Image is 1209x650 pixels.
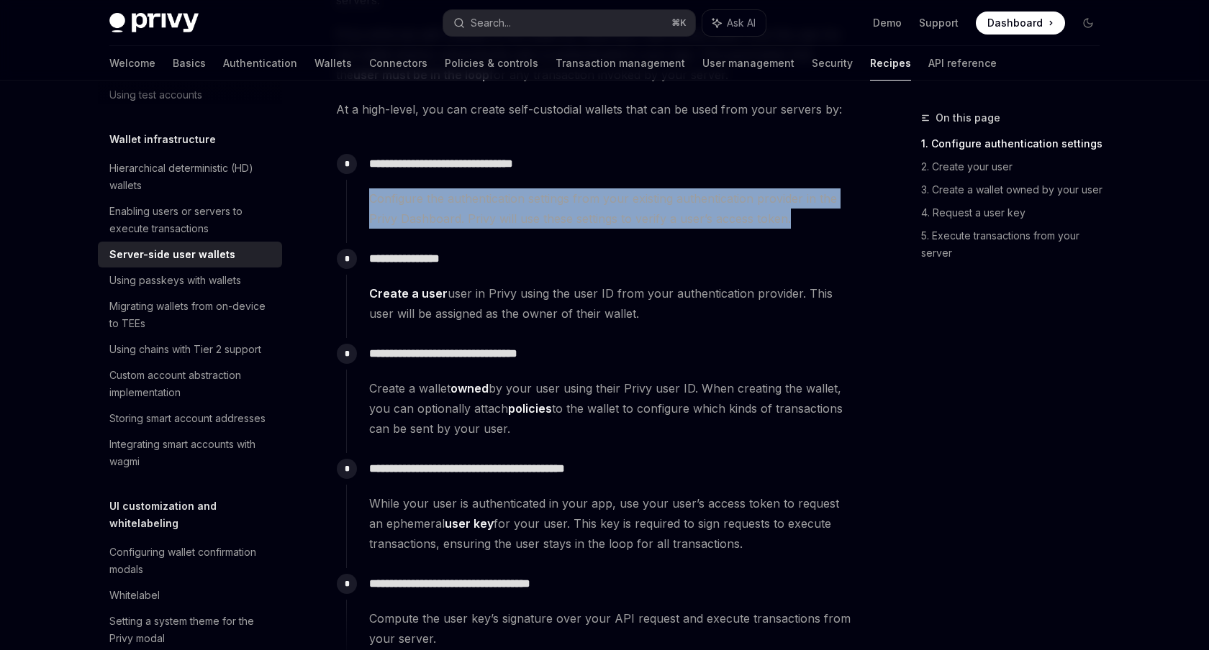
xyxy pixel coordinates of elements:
a: Security [812,46,853,81]
a: API reference [928,46,997,81]
a: Enabling users or servers to execute transactions [98,198,282,242]
div: Using passkeys with wallets [109,272,241,289]
span: user in Privy using the user ID from your authentication provider. This user will be assigned as ... [369,283,854,324]
div: Setting a system theme for the Privy modal [109,613,273,647]
span: At a high-level, you can create self-custodial wallets that can be used from your servers by: [336,99,855,119]
a: Hierarchical deterministic (HD) wallets [98,155,282,198]
a: user key [445,516,494,531]
div: Enabling users or servers to execute transactions [109,203,273,237]
span: Ask AI [727,16,756,30]
div: Using chains with Tier 2 support [109,341,261,358]
span: While your user is authenticated in your app, use your user’s access token to request an ephemera... [369,493,854,554]
div: Configuring wallet confirmation modals [109,544,273,578]
div: Custom account abstraction implementation [109,367,273,401]
a: Migrating wallets from on-device to TEEs [98,293,282,337]
a: User management [702,46,794,81]
a: owned [450,381,489,396]
span: On this page [936,109,1000,127]
span: Compute the user key’s signature over your API request and execute transactions from your server. [369,608,854,649]
div: Integrating smart accounts with wagmi [109,436,273,470]
a: Dashboard [976,12,1065,35]
button: Ask AI [702,10,766,36]
a: Recipes [870,46,911,81]
div: Migrating wallets from on-device to TEEs [109,298,273,332]
a: 1. Configure authentication settings [921,132,1111,155]
button: Toggle dark mode [1077,12,1100,35]
a: Create a user [369,286,448,301]
a: Policies & controls [445,46,538,81]
a: 2. Create your user [921,155,1111,178]
a: Transaction management [556,46,685,81]
div: Hierarchical deterministic (HD) wallets [109,160,273,194]
span: ⌘ K [671,17,687,29]
a: Support [919,16,959,30]
a: Using chains with Tier 2 support [98,337,282,362]
a: Integrating smart accounts with wagmi [98,431,282,475]
span: Dashboard [987,16,1043,30]
a: Authentication [223,46,297,81]
a: Welcome [109,46,155,81]
img: dark logo [109,13,199,33]
div: Search... [471,14,511,32]
span: Configure the authentication settings from your existing authentication provider in the Privy Das... [369,188,854,229]
div: Storing smart account addresses [109,410,266,427]
h5: UI customization and whitelabeling [109,498,282,532]
a: Connectors [369,46,427,81]
a: Custom account abstraction implementation [98,362,282,406]
span: Create a wallet by your user using their Privy user ID. When creating the wallet, you can optiona... [369,378,854,439]
a: Wallets [314,46,352,81]
div: Server-side user wallets [109,246,235,263]
a: policies [508,401,552,416]
a: Server-side user wallets [98,242,282,267]
a: 4. Request a user key [921,201,1111,224]
a: Demo [873,16,902,30]
a: Whitelabel [98,582,282,608]
a: 3. Create a wallet owned by your user [921,178,1111,201]
a: Configuring wallet confirmation modals [98,539,282,582]
button: Search...⌘K [443,10,695,36]
div: Whitelabel [109,587,160,604]
a: Using passkeys with wallets [98,267,282,293]
a: 5. Execute transactions from your server [921,224,1111,265]
a: Basics [173,46,206,81]
a: Storing smart account addresses [98,406,282,431]
h5: Wallet infrastructure [109,131,216,148]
